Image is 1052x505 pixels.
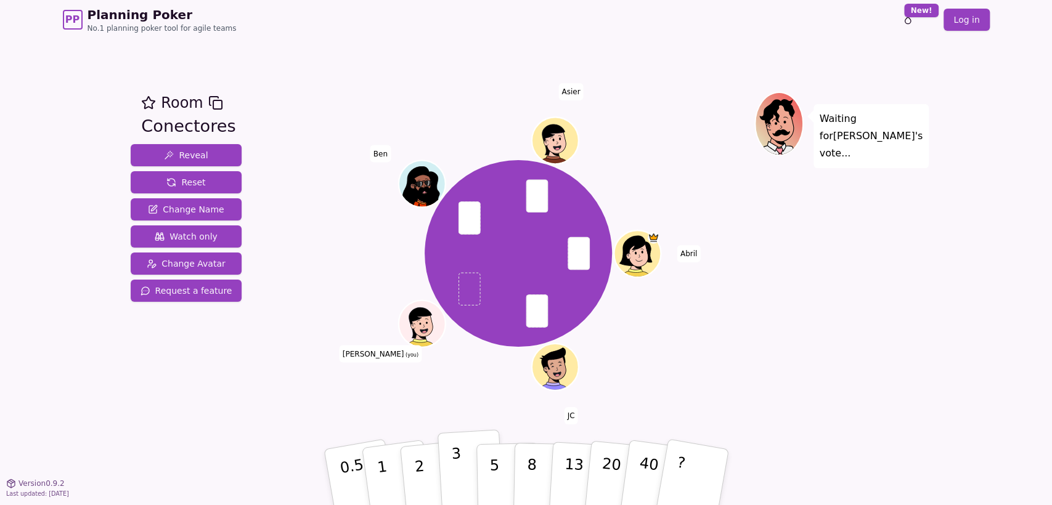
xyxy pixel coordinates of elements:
[148,203,224,216] span: Change Name
[131,144,242,166] button: Reveal
[131,252,242,275] button: Change Avatar
[65,12,80,27] span: PP
[400,301,444,345] button: Click to change your avatar
[88,23,237,33] span: No.1 planning poker tool for agile teams
[677,245,700,262] span: Click to change your name
[6,490,69,497] span: Last updated: [DATE]
[558,83,583,100] span: Click to change your name
[648,232,659,243] span: Abril is the host
[131,225,242,248] button: Watch only
[166,176,205,188] span: Reset
[141,114,235,139] div: Conectores
[141,92,156,114] button: Add as favourite
[131,280,242,302] button: Request a feature
[564,407,577,424] span: Click to change your name
[904,4,939,17] div: New!
[820,110,923,162] p: Waiting for [PERSON_NAME] 's vote...
[161,92,203,114] span: Room
[155,230,218,243] span: Watch only
[404,352,418,357] span: (you)
[131,171,242,193] button: Reset
[944,9,989,31] a: Log in
[164,149,208,161] span: Reveal
[88,6,237,23] span: Planning Poker
[141,285,232,297] span: Request a feature
[340,345,422,362] span: Click to change your name
[6,479,65,488] button: Version0.9.2
[370,145,391,162] span: Click to change your name
[131,198,242,220] button: Change Name
[147,257,226,270] span: Change Avatar
[897,9,919,31] button: New!
[63,6,237,33] a: PPPlanning PokerNo.1 planning poker tool for agile teams
[18,479,65,488] span: Version 0.9.2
